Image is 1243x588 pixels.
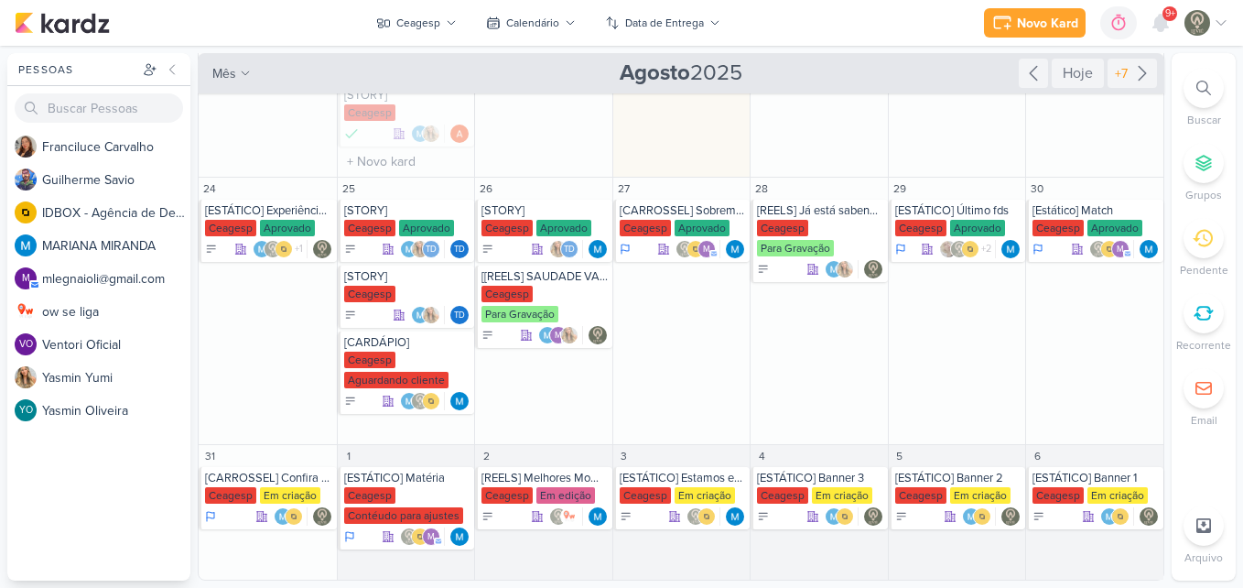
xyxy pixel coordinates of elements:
[1165,6,1175,21] span: 9+
[757,487,808,504] div: Ceagesp
[1187,112,1221,128] p: Buscar
[205,471,333,485] div: [CARROSSEL] Confira os momentos especiais do nosso Festival de Sopas
[950,240,968,258] img: Leviê Agência de Marketing Digital
[589,240,607,258] img: MARIANA MIRANDA
[620,242,631,256] div: Em Andamento
[891,180,909,198] div: 29
[313,507,331,526] img: Leviê Agência de Marketing Digital
[15,201,37,223] img: IDBOX - Agência de Design
[864,507,882,526] img: Leviê Agência de Marketing Digital
[1032,242,1043,256] div: Em Andamento
[42,236,190,256] div: M A R I A N A M I R A N D A
[1089,240,1108,258] img: Leviê Agência de Marketing Digital
[979,242,991,256] span: +2
[895,510,908,523] div: A Fazer
[1089,240,1134,258] div: Colaboradores: Leviê Agência de Marketing Digital, IDBOX - Agência de Design, mlegnaioli@gmail.com
[864,260,882,278] div: Responsável: Leviê Agência de Marketing Digital
[825,260,843,278] img: MARIANA MIRANDA
[726,507,744,526] img: MARIANA MIRANDA
[1100,507,1119,526] img: MARIANA MIRANDA
[589,326,607,344] img: Leviê Agência de Marketing Digital
[422,306,440,324] img: Yasmin Yumi
[620,487,671,504] div: Ceagesp
[1184,10,1210,36] img: Leviê Agência de Marketing Digital
[253,240,271,258] img: MARIANA MIRANDA
[962,507,996,526] div: Colaboradores: MARIANA MIRANDA, IDBOX - Agência de Design
[344,529,355,544] div: Em Andamento
[15,169,37,191] img: Guilherme Savio
[1028,180,1046,198] div: 30
[752,447,771,465] div: 4
[212,64,236,83] span: mês
[426,245,437,255] p: Td
[836,260,854,278] img: Yasmin Yumi
[205,243,218,256] div: A Fazer
[42,335,190,354] div: V e n t o r i O f i c i a l
[344,243,357,256] div: A Fazer
[344,395,357,408] div: A Fazer
[15,61,139,78] div: Pessoas
[895,220,946,236] div: Ceagesp
[864,260,882,278] img: Leviê Agência de Marketing Digital
[757,240,834,256] div: Para Gravação
[620,471,747,485] div: [ESTÁTICO] Estamos em reforma
[891,447,909,465] div: 5
[564,245,575,255] p: Td
[1032,203,1160,218] div: [Estático] Match
[481,329,494,342] div: A Fazer
[1100,240,1119,258] img: IDBOX - Agência de Design
[481,243,494,256] div: A Fazer
[344,203,471,218] div: [STORY]
[1172,68,1236,128] li: Ctrl + F
[481,306,558,322] div: Para Gravação
[450,528,469,546] img: MARIANA MIRANDA
[757,510,770,523] div: A Fazer
[200,447,219,465] div: 31
[411,240,429,258] img: Yasmin Yumi
[1001,507,1020,526] div: Responsável: Leviê Agência de Marketing Digital
[450,392,469,410] img: MARIANA MIRANDA
[481,471,609,485] div: [REELS] Melhores Momentos (matérias da TV)
[450,240,469,258] div: Responsável: Thais de carvalho
[344,88,471,103] div: [STORY]
[1117,245,1124,255] p: m
[422,392,440,410] img: IDBOX - Agência de Design
[620,203,747,218] div: [CARROSSEL] Sobremesa da Semana
[549,507,583,526] div: Colaboradores: Leviê Agência de Marketing Digital, ow se liga
[589,507,607,526] div: Responsável: MARIANA MIRANDA
[344,335,471,350] div: [CARDÁPIO]
[200,180,219,198] div: 24
[15,234,37,256] img: MARIANA MIRANDA
[411,125,445,143] div: Colaboradores: MARIANA MIRANDA, Yasmin Yumi
[341,150,471,173] input: + Novo kard
[555,332,562,341] p: m
[615,180,633,198] div: 27
[422,240,440,258] div: Thais de carvalho
[895,242,906,256] div: Em Andamento
[757,263,770,276] div: A Fazer
[1001,240,1020,258] img: MARIANA MIRANDA
[697,507,716,526] img: IDBOX - Agência de Design
[620,510,632,523] div: A Fazer
[1001,240,1020,258] div: Responsável: MARIANA MIRANDA
[1140,507,1158,526] div: Responsável: Leviê Agência de Marketing Digital
[205,487,256,504] div: Ceagesp
[344,507,463,524] div: Contéudo para ajustes
[42,302,190,321] div: o w s e l i g a
[481,510,494,523] div: A Fazer
[1140,240,1158,258] div: Responsável: MARIANA MIRANDA
[675,220,730,236] div: Aprovado
[895,203,1022,218] div: [ESTÁTICO] Último fds
[15,333,37,355] div: Ventori Oficial
[1032,510,1045,523] div: A Fazer
[481,487,533,504] div: Ceagesp
[450,125,469,143] img: Amanda ARAUJO
[895,487,946,504] div: Ceagesp
[950,487,1011,504] div: Em criação
[400,240,418,258] img: MARIANA MIRANDA
[895,471,1022,485] div: [ESTÁTICO] Banner 2
[42,203,190,223] div: I D B O X - A g ê n c i a d e D e s i g n
[1001,507,1020,526] img: Leviê Agência de Marketing Digital
[22,274,30,284] p: m
[344,125,359,143] div: Done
